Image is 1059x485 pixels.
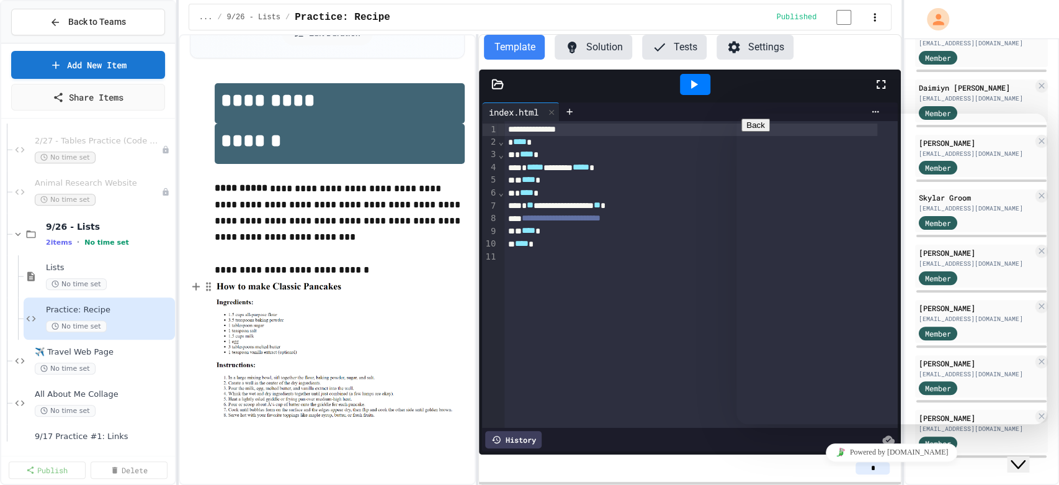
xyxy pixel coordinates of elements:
span: No time set [46,278,107,290]
div: Unpublished [161,145,170,154]
span: Member [925,107,951,119]
button: Tests [642,35,707,60]
span: Back to Teams [68,16,126,29]
div: 1 [482,124,498,136]
span: No time set [35,363,96,374]
span: Published [776,12,816,22]
button: Settings [717,35,793,60]
span: Animal Research Website [35,178,161,189]
div: Daimiyn [PERSON_NAME] [919,82,1033,93]
div: [EMAIL_ADDRESS][DOMAIN_NAME] [919,39,1033,48]
a: Add New Item [11,51,165,79]
div: 6 [482,187,498,200]
span: 9/26 - Lists [46,221,172,232]
iframe: chat widget [1007,435,1047,473]
div: Content is published and visible to students [776,9,866,25]
a: Delete [91,461,168,479]
span: Practice: Recipe [46,305,172,315]
span: 9/26 - Lists [227,12,280,22]
div: 10 [482,238,498,251]
span: 9/17 Practice #1: Links [35,432,172,442]
iframe: chat widget [736,438,1047,466]
div: 2 [482,136,498,149]
div: History [485,431,542,448]
div: My Account [914,5,952,34]
div: 11 [482,251,498,263]
span: Practice: Recipe [295,10,390,25]
a: Publish [9,461,86,479]
div: index.html [482,102,560,121]
div: [EMAIL_ADDRESS][DOMAIN_NAME] [919,94,1033,103]
span: No time set [35,194,96,206]
div: [EMAIL_ADDRESS][DOMAIN_NAME] [919,424,1033,433]
iframe: chat widget [736,114,1047,424]
button: Solution [555,35,632,60]
span: Fold line [498,150,504,160]
span: Lists [46,263,172,273]
div: 3 [482,148,498,161]
div: 8 [482,212,498,225]
div: 9 [482,225,498,238]
input: publish toggle [821,10,866,25]
span: Fold line [498,137,504,147]
div: 4 [482,161,498,175]
span: / [285,12,290,22]
div: 5 [482,174,498,187]
button: Back to Teams [11,9,165,35]
a: Share Items [11,84,165,111]
span: • [77,237,79,247]
span: No time set [84,238,129,247]
div: Unpublished [161,188,170,196]
span: Fold line [498,188,504,197]
div: 7 [482,200,498,213]
span: Member [925,52,951,63]
span: 2/27 - Tables Practice (Code Along) [35,136,161,147]
span: All About Me Collage [35,389,172,400]
span: No time set [46,320,107,332]
div: index.html [482,106,544,119]
span: ✈️ Travel Web Page [35,347,172,358]
span: / [217,12,221,22]
span: No time set [35,405,96,417]
button: Template [484,35,545,60]
span: 2 items [46,238,72,247]
span: No time set [35,152,96,163]
span: ... [199,12,213,22]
